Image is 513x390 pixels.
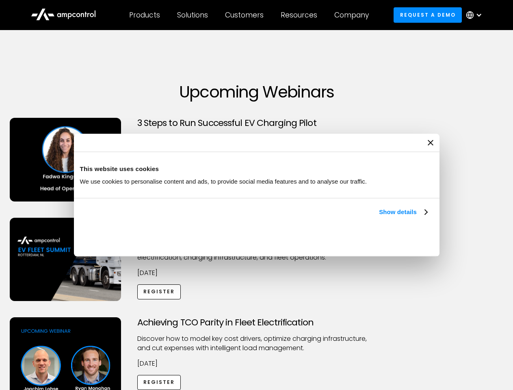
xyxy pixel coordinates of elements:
[177,11,208,19] div: Solutions
[394,7,462,22] a: Request a demo
[281,11,317,19] div: Resources
[80,178,367,185] span: We use cookies to personalise content and ads, to provide social media features and to analyse ou...
[137,269,376,277] p: [DATE]
[137,375,181,390] a: Register
[137,359,376,368] p: [DATE]
[225,11,264,19] div: Customers
[334,11,369,19] div: Company
[10,82,504,102] h1: Upcoming Webinars
[137,334,376,353] p: Discover how to model key cost drivers, optimize charging infrastructure, and cut expenses with i...
[129,11,160,19] div: Products
[137,284,181,299] a: Register
[314,226,430,250] button: Okay
[137,118,376,128] h3: 3 Steps to Run Successful EV Charging Pilot
[137,317,376,328] h3: Achieving TCO Parity in Fleet Electrification
[379,207,427,217] a: Show details
[428,140,433,145] button: Close banner
[80,164,433,174] div: This website uses cookies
